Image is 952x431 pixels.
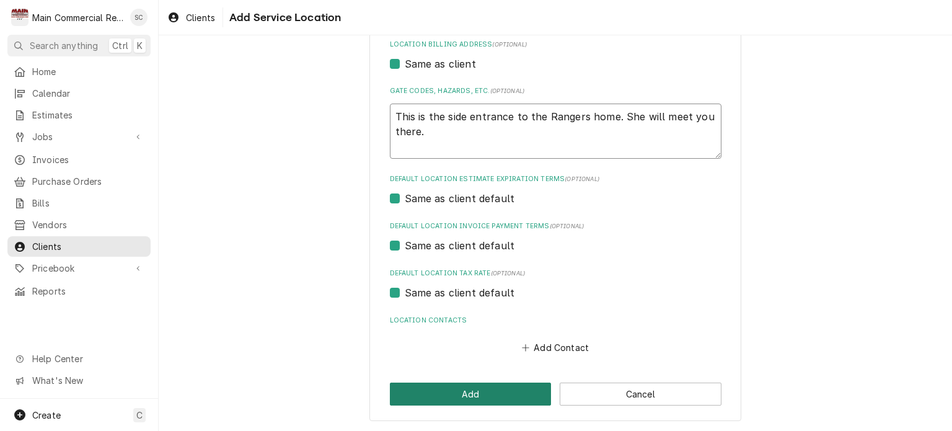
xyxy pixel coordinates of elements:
[32,197,144,210] span: Bills
[11,9,29,26] div: Main Commercial Refrigeration Service's Avatar
[186,11,215,24] span: Clients
[136,409,143,422] span: C
[32,410,61,420] span: Create
[7,370,151,391] a: Go to What's New
[32,285,144,298] span: Reports
[7,149,151,170] a: Invoices
[7,215,151,235] a: Vendors
[32,11,123,24] div: Main Commercial Refrigeration Service
[390,104,721,159] textarea: This is the side entrance to the Rangers home. She will meet you there.
[7,258,151,278] a: Go to Pricebook
[390,174,721,184] label: Default Location Estimate Expiration Terms
[390,269,721,278] label: Default Location Tax Rate
[112,39,128,52] span: Ctrl
[30,39,98,52] span: Search anything
[390,86,721,96] label: Gate Codes, Hazards, etc.
[7,127,151,147] a: Go to Jobs
[405,238,515,253] label: Same as client default
[11,9,29,26] div: M
[7,236,151,257] a: Clients
[390,174,721,206] div: Default Location Estimate Expiration Terms
[130,9,148,26] div: SC
[390,221,721,253] div: Default Location Invoice Payment Terms
[162,7,220,28] a: Clients
[390,86,721,159] div: Gate Codes, Hazards, etc.
[492,41,527,48] span: (optional)
[32,240,144,253] span: Clients
[390,383,721,406] div: Button Group Row
[7,61,151,82] a: Home
[390,40,721,50] label: Location Billing Address
[390,316,721,357] div: Location Contacts
[405,191,515,206] label: Same as client default
[32,153,144,166] span: Invoices
[565,176,599,182] span: (optional)
[560,383,721,406] button: Cancel
[32,109,144,122] span: Estimates
[390,221,721,231] label: Default Location Invoice Payment Terms
[137,39,143,52] span: K
[390,383,552,406] button: Add
[390,40,721,71] div: Location Billing Address
[32,175,144,188] span: Purchase Orders
[7,281,151,301] a: Reports
[405,56,476,71] label: Same as client
[7,349,151,369] a: Go to Help Center
[390,316,721,326] label: Location Contacts
[7,193,151,213] a: Bills
[405,285,515,300] label: Same as client default
[7,83,151,104] a: Calendar
[490,87,525,94] span: ( optional )
[390,383,721,406] div: Button Group
[7,171,151,192] a: Purchase Orders
[226,9,341,26] span: Add Service Location
[550,223,584,229] span: (optional)
[519,339,591,357] button: Add Contact
[7,35,151,56] button: Search anythingCtrlK
[32,87,144,100] span: Calendar
[32,262,126,275] span: Pricebook
[7,105,151,125] a: Estimates
[32,130,126,143] span: Jobs
[32,374,143,387] span: What's New
[130,9,148,26] div: Sharon Campbell's Avatar
[32,65,144,78] span: Home
[32,218,144,231] span: Vendors
[390,269,721,300] div: Default Location Tax Rate
[32,352,143,365] span: Help Center
[491,270,526,277] span: (optional)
